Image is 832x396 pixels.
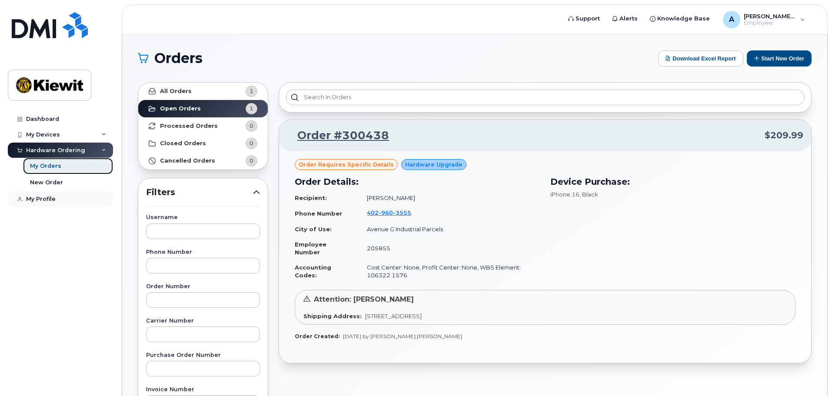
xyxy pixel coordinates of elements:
button: Download Excel Report [658,50,743,67]
strong: Shipping Address: [303,313,362,319]
strong: Accounting Codes: [295,264,331,279]
span: [STREET_ADDRESS] [365,313,422,319]
a: All Orders1 [138,83,268,100]
span: Attention: [PERSON_NAME] [314,295,414,303]
a: Order #300438 [287,128,389,143]
span: 0 [250,156,253,165]
td: Cost Center: None, Profit Center: None, WBS Element: 106322.1576 [359,260,540,283]
span: Filters [146,186,253,199]
a: 4029603555 [367,209,422,216]
button: Start New Order [747,50,812,67]
strong: City of Use: [295,226,332,233]
td: 205855 [359,237,540,260]
h3: Order Details: [295,175,540,188]
strong: Order Created: [295,333,339,339]
input: Search in orders [286,90,804,105]
strong: Processed Orders [160,123,218,130]
a: Closed Orders0 [138,135,268,152]
span: , Black [579,191,598,198]
strong: Cancelled Orders [160,157,215,164]
strong: Recipient: [295,194,327,201]
h3: Device Purchase: [550,175,795,188]
span: 960 [379,209,393,216]
span: iPhone 16 [550,191,579,198]
iframe: Messenger Launcher [794,358,825,389]
strong: Employee Number [295,241,326,256]
label: Invoice Number [146,387,260,393]
td: [PERSON_NAME] [359,190,540,206]
strong: Closed Orders [160,140,206,147]
a: Open Orders1 [138,100,268,117]
label: Carrier Number [146,318,260,324]
span: 402 [367,209,411,216]
span: 1 [250,104,253,113]
span: 1 [250,87,253,95]
label: Phone Number [146,250,260,255]
span: Hardware Upgrade [405,160,463,169]
span: $209.99 [765,129,803,142]
strong: Phone Number [295,210,342,217]
label: Username [146,215,260,220]
span: 0 [250,122,253,130]
span: Orders [154,52,203,65]
span: Order requires Specific details [299,160,394,169]
label: Purchase Order Number [146,353,260,358]
td: Avenue G Industrial Parcels [359,222,540,237]
a: Processed Orders0 [138,117,268,135]
strong: Open Orders [160,105,201,112]
span: [DATE] by [PERSON_NAME].[PERSON_NAME] [343,333,462,339]
a: Cancelled Orders0 [138,152,268,170]
span: 0 [250,139,253,147]
label: Order Number [146,284,260,290]
span: 3555 [393,209,411,216]
strong: All Orders [160,88,192,95]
